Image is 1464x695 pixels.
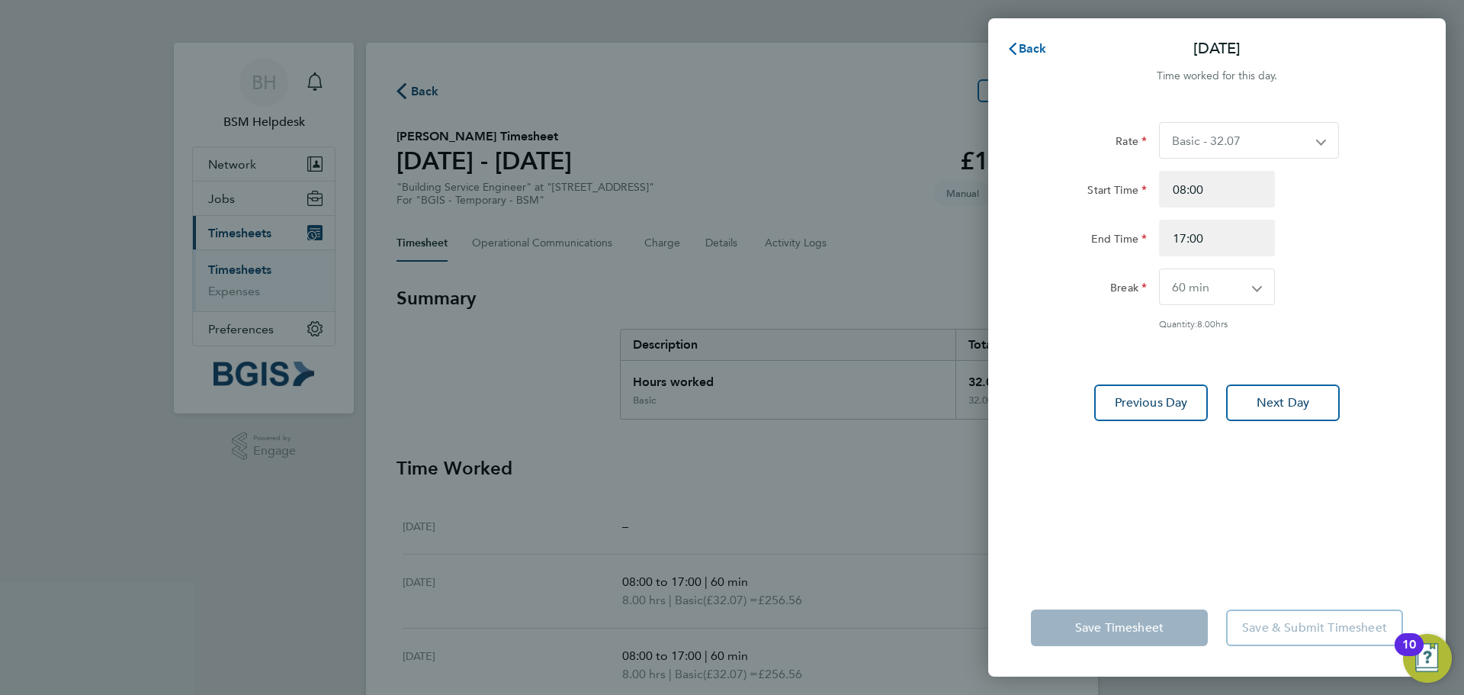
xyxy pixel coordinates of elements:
input: E.g. 08:00 [1159,171,1275,208]
span: Back [1019,41,1047,56]
button: Previous Day [1094,385,1208,421]
label: Break [1110,281,1147,299]
p: [DATE] [1193,38,1241,60]
button: Open Resource Center, 10 new notifications [1403,634,1452,683]
label: End Time [1091,232,1147,250]
label: Rate [1116,134,1147,153]
div: Time worked for this day. [988,67,1446,85]
button: Back [991,34,1062,64]
span: 8.00 [1197,317,1215,330]
input: E.g. 18:00 [1159,220,1275,256]
span: Previous Day [1115,395,1188,410]
div: Quantity: hrs [1159,317,1339,330]
button: Next Day [1226,385,1340,421]
span: Next Day [1257,395,1309,410]
label: Start Time [1087,183,1147,201]
div: 10 [1402,645,1416,664]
